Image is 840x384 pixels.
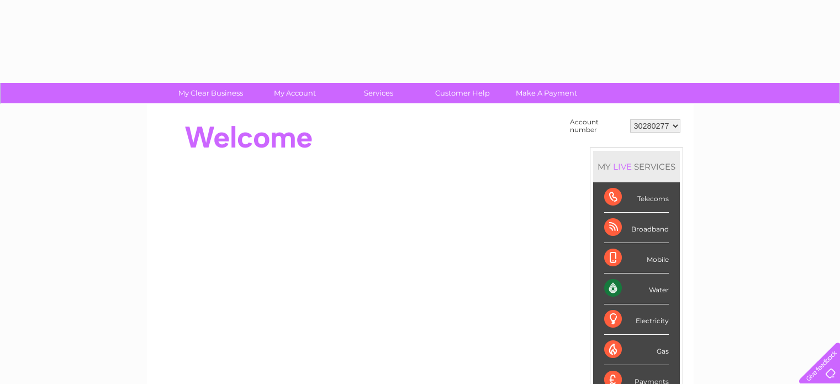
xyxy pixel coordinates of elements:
div: Mobile [604,243,669,273]
div: LIVE [611,161,634,172]
td: Account number [567,115,627,136]
a: Customer Help [417,83,508,103]
a: Make A Payment [501,83,592,103]
a: My Account [249,83,340,103]
a: Services [333,83,424,103]
div: Gas [604,335,669,365]
div: Telecoms [604,182,669,213]
div: Electricity [604,304,669,335]
div: Broadband [604,213,669,243]
a: My Clear Business [165,83,256,103]
div: Water [604,273,669,304]
div: MY SERVICES [593,151,680,182]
